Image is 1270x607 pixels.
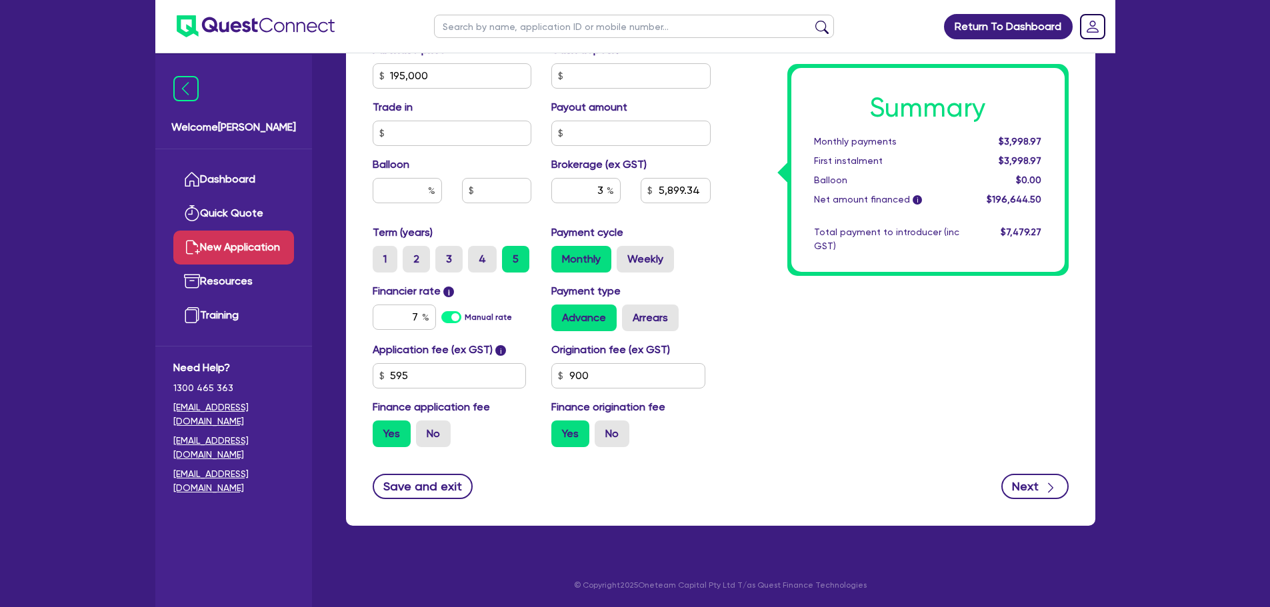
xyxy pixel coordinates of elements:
[173,467,294,495] a: [EMAIL_ADDRESS][DOMAIN_NAME]
[814,92,1042,124] h1: Summary
[987,194,1041,205] span: $196,644.50
[173,231,294,265] a: New Application
[913,196,922,205] span: i
[173,76,199,101] img: icon-menu-close
[804,173,969,187] div: Balloon
[416,420,451,447] label: No
[468,246,497,273] label: 4
[999,136,1041,147] span: $3,998.97
[465,311,512,323] label: Manual rate
[173,163,294,197] a: Dashboard
[1001,227,1041,237] span: $7,479.27
[173,434,294,462] a: [EMAIL_ADDRESS][DOMAIN_NAME]
[595,420,629,447] label: No
[177,15,335,37] img: quest-connect-logo-blue
[373,474,473,499] button: Save and exit
[373,342,493,358] label: Application fee (ex GST)
[173,381,294,395] span: 1300 465 363
[443,287,454,297] span: i
[804,225,969,253] div: Total payment to introducer (inc GST)
[804,154,969,168] div: First instalment
[1075,9,1110,44] a: Dropdown toggle
[373,157,409,173] label: Balloon
[551,420,589,447] label: Yes
[944,14,1073,39] a: Return To Dashboard
[551,399,665,415] label: Finance origination fee
[551,246,611,273] label: Monthly
[551,342,670,358] label: Origination fee (ex GST)
[622,304,679,331] label: Arrears
[173,360,294,376] span: Need Help?
[373,420,411,447] label: Yes
[551,283,621,299] label: Payment type
[184,205,200,221] img: quick-quote
[1001,474,1069,499] button: Next
[403,246,430,273] label: 2
[373,225,433,241] label: Term (years)
[373,99,413,115] label: Trade in
[495,345,506,356] span: i
[184,239,200,255] img: new-application
[804,193,969,207] div: Net amount financed
[171,119,296,135] span: Welcome [PERSON_NAME]
[551,157,647,173] label: Brokerage (ex GST)
[804,135,969,149] div: Monthly payments
[373,399,490,415] label: Finance application fee
[617,246,674,273] label: Weekly
[173,400,294,428] a: [EMAIL_ADDRESS][DOMAIN_NAME]
[551,304,617,331] label: Advance
[173,197,294,231] a: Quick Quote
[551,225,623,241] label: Payment cycle
[173,265,294,299] a: Resources
[551,99,627,115] label: Payout amount
[435,246,463,273] label: 3
[373,283,455,299] label: Financier rate
[999,155,1041,166] span: $3,998.97
[502,246,529,273] label: 5
[173,299,294,332] a: Training
[337,579,1105,591] p: © Copyright 2025 Oneteam Capital Pty Ltd T/as Quest Finance Technologies
[434,15,834,38] input: Search by name, application ID or mobile number...
[184,273,200,289] img: resources
[373,246,397,273] label: 1
[1016,175,1041,185] span: $0.00
[184,307,200,323] img: training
